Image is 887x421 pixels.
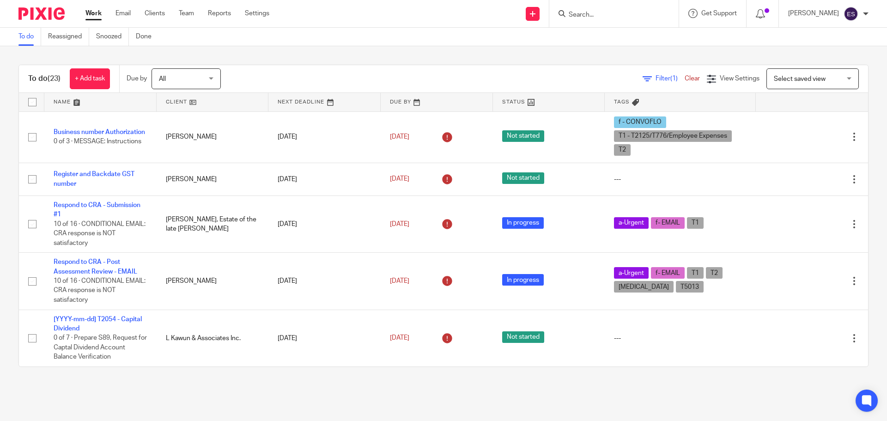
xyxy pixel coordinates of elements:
[390,335,409,342] span: [DATE]
[136,28,158,46] a: Done
[701,10,737,17] span: Get Support
[685,75,700,82] a: Clear
[614,144,631,156] span: T2
[54,221,146,246] span: 10 of 16 · CONDITIONAL EMAIL: CRA response is NOT satisfactory
[157,310,269,366] td: L Kawun & Associates Inc.
[502,331,544,343] span: Not started
[54,278,146,303] span: 10 of 16 · CONDITIONAL EMAIL: CRA response is NOT satisfactory
[614,99,630,104] span: Tags
[245,9,269,18] a: Settings
[208,9,231,18] a: Reports
[502,274,544,286] span: In progress
[390,134,409,140] span: [DATE]
[157,253,269,310] td: [PERSON_NAME]
[670,75,678,82] span: (1)
[268,111,381,163] td: [DATE]
[54,139,141,145] span: 0 of 3 · MESSAGE: Instructions
[145,9,165,18] a: Clients
[502,172,544,184] span: Not started
[720,75,759,82] span: View Settings
[614,130,732,142] span: T1 - T2125/T776/Employee Expenses
[159,76,166,82] span: All
[502,217,544,229] span: In progress
[502,130,544,142] span: Not started
[614,175,747,184] div: ---
[676,281,704,293] span: T5013
[614,267,649,279] span: a-Urgent
[614,334,747,343] div: ---
[614,281,674,293] span: [MEDICAL_DATA]
[656,75,685,82] span: Filter
[54,316,142,332] a: [YYYY-mm-dd] T2054 - Capital Dividend
[54,259,137,275] a: Respond to CRA - Post Assessment Review - EMAIL
[54,202,140,218] a: Respond to CRA - Submission #1
[774,76,826,82] span: Select saved view
[127,74,147,83] p: Due by
[96,28,129,46] a: Snoozed
[687,267,704,279] span: T1
[115,9,131,18] a: Email
[687,217,704,229] span: T1
[48,75,61,82] span: (23)
[268,253,381,310] td: [DATE]
[614,116,666,128] span: f - CONVOFLO
[390,278,409,284] span: [DATE]
[157,111,269,163] td: [PERSON_NAME]
[651,267,685,279] span: f- EMAIL
[268,310,381,366] td: [DATE]
[157,163,269,195] td: [PERSON_NAME]
[390,176,409,183] span: [DATE]
[48,28,89,46] a: Reassigned
[390,221,409,227] span: [DATE]
[85,9,102,18] a: Work
[18,7,65,20] img: Pixie
[268,195,381,252] td: [DATE]
[268,163,381,195] td: [DATE]
[54,335,147,360] span: 0 of 7 · Prepare S89, Request for Captal Dividend Account Balance Verification
[157,195,269,252] td: [PERSON_NAME], Estate of the late [PERSON_NAME]
[179,9,194,18] a: Team
[788,9,839,18] p: [PERSON_NAME]
[70,68,110,89] a: + Add task
[706,267,723,279] span: T2
[54,171,134,187] a: Register and Backdate GST number
[844,6,858,21] img: svg%3E
[28,74,61,84] h1: To do
[651,217,685,229] span: f- EMAIL
[614,217,649,229] span: a-Urgent
[568,11,651,19] input: Search
[54,129,145,135] a: Business number Authorization
[18,28,41,46] a: To do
